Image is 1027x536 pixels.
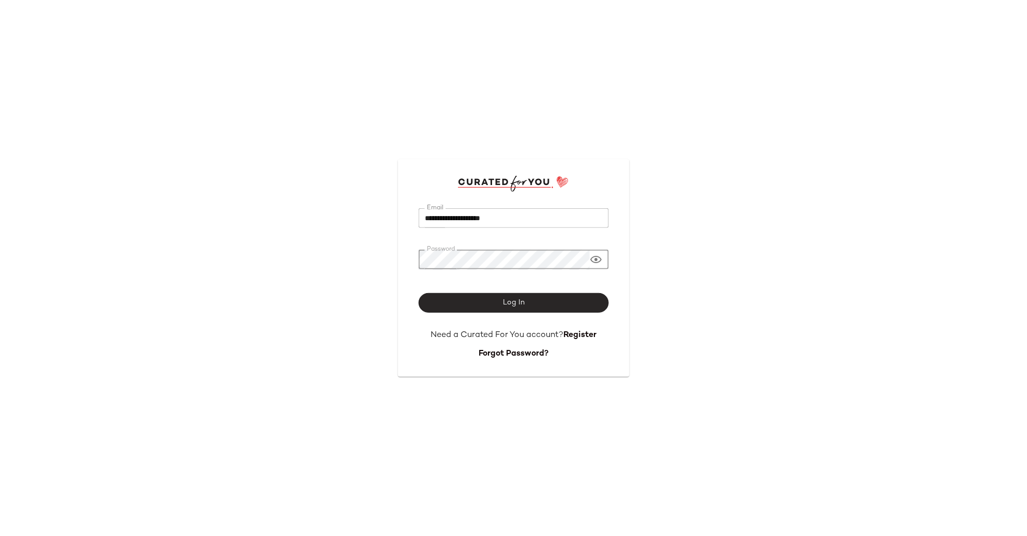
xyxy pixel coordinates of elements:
a: Register [563,331,596,340]
span: Log In [502,299,525,307]
span: Need a Curated For You account? [431,331,563,340]
a: Forgot Password? [479,349,548,358]
button: Log In [419,293,609,313]
img: cfy_login_logo.DGdB1djN.svg [458,176,569,191]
